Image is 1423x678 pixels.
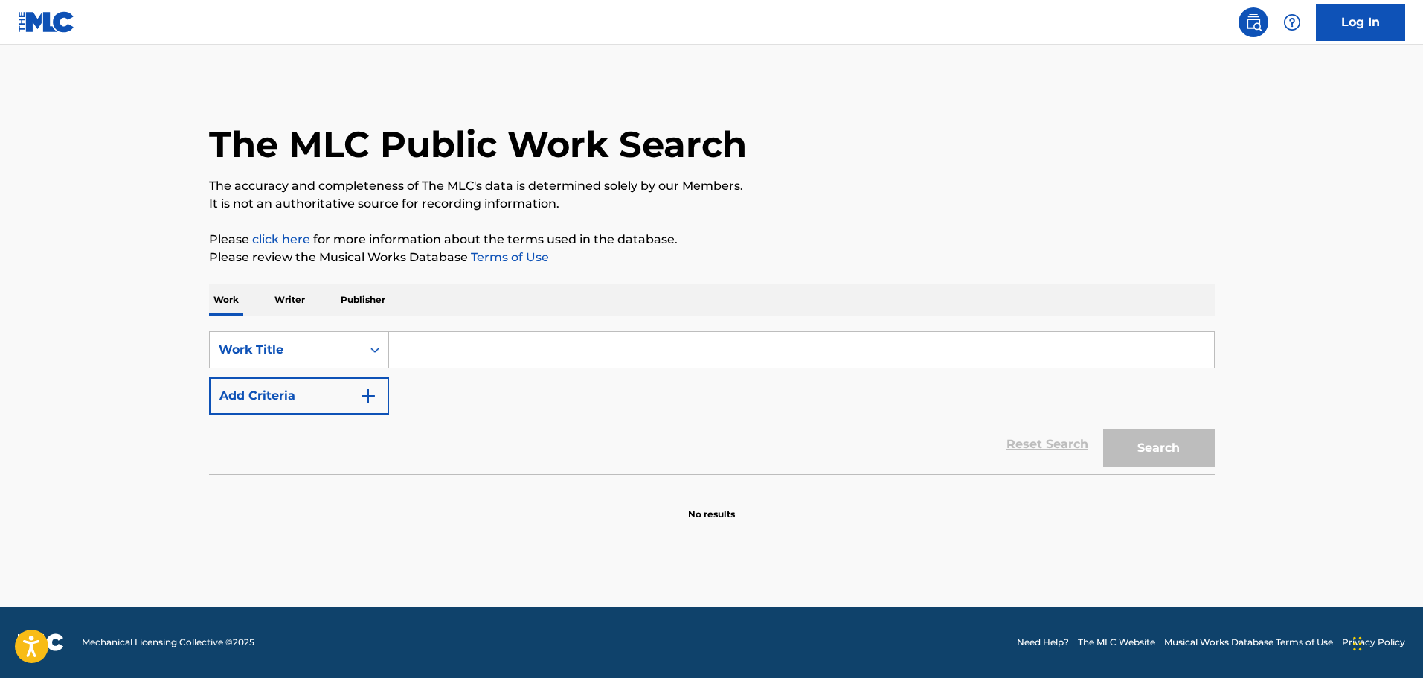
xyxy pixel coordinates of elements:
[209,177,1215,195] p: The accuracy and completeness of The MLC's data is determined solely by our Members.
[1164,636,1333,649] a: Musical Works Database Terms of Use
[209,249,1215,266] p: Please review the Musical Works Database
[1017,636,1069,649] a: Need Help?
[359,387,377,405] img: 9d2ae6d4665cec9f34b9.svg
[209,331,1215,474] form: Search Form
[1349,607,1423,678] iframe: Chat Widget
[209,377,389,415] button: Add Criteria
[209,122,747,167] h1: The MLC Public Work Search
[252,232,310,246] a: click here
[1277,7,1307,37] div: Help
[1283,13,1301,31] img: help
[336,284,390,316] p: Publisher
[18,11,75,33] img: MLC Logo
[1078,636,1155,649] a: The MLC Website
[209,284,243,316] p: Work
[219,341,353,359] div: Work Title
[1239,7,1268,37] a: Public Search
[1342,636,1405,649] a: Privacy Policy
[209,195,1215,213] p: It is not an authoritative source for recording information.
[270,284,309,316] p: Writer
[1316,4,1405,41] a: Log In
[209,231,1215,249] p: Please for more information about the terms used in the database.
[82,636,254,649] span: Mechanical Licensing Collective © 2025
[1353,621,1362,666] div: Drag
[688,490,735,521] p: No results
[1244,13,1262,31] img: search
[18,633,64,651] img: logo
[468,250,549,264] a: Terms of Use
